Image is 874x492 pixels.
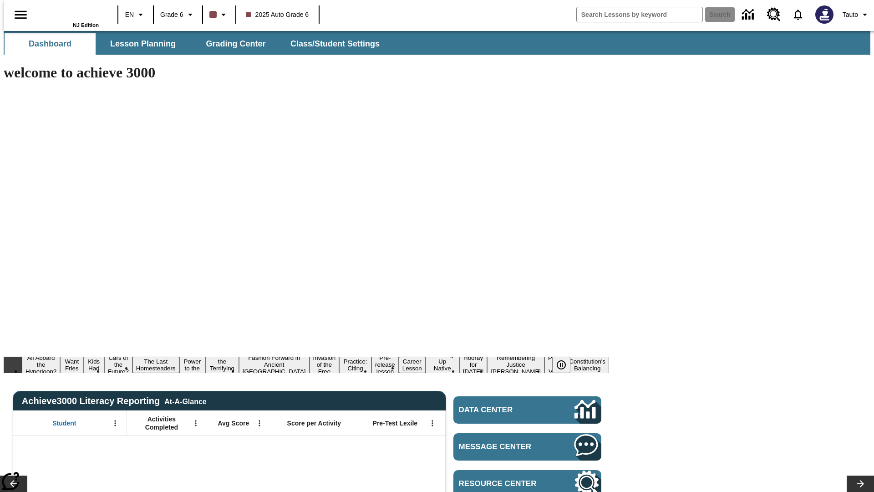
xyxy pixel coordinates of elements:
[125,10,134,20] span: EN
[73,22,99,28] span: NJ Edition
[843,10,858,20] span: Tauto
[52,419,76,427] span: Student
[453,433,601,461] a: Message Center
[40,4,99,22] a: Home
[5,33,96,55] button: Dashboard
[459,479,547,488] span: Resource Center
[283,33,387,55] button: Class/Student Settings
[552,357,579,373] div: Pause
[453,396,601,424] a: Data Center
[762,2,786,27] a: Resource Center, Will open in new tab
[815,5,833,24] img: Avatar
[459,405,544,415] span: Data Center
[253,416,266,430] button: Open Menu
[4,33,388,55] div: SubNavbar
[190,33,281,55] button: Grading Center
[132,415,192,431] span: Activities Completed
[287,419,341,427] span: Score per Activity
[206,6,233,23] button: Class color is dark brown. Change class color
[810,3,839,26] button: Select a new avatar
[218,419,249,427] span: Avg Score
[108,416,122,430] button: Open Menu
[22,353,60,376] button: Slide 1 All Aboard the Hyperloop?
[737,2,762,27] a: Data Center
[786,3,810,26] a: Notifications
[459,353,488,376] button: Slide 14 Hooray for Constitution Day!
[157,6,199,23] button: Grade: Grade 6, Select a grade
[189,416,203,430] button: Open Menu
[104,353,132,376] button: Slide 4 Cars of the Future?
[205,350,239,380] button: Slide 7 Attack of the Terrifying Tomatoes
[544,353,565,376] button: Slide 16 Point of View
[60,343,83,387] button: Slide 2 Do You Want Fries With That?
[847,476,874,492] button: Lesson carousel, Next
[290,39,380,49] span: Class/Student Settings
[179,350,206,380] button: Slide 6 Solar Power to the People
[399,357,426,373] button: Slide 12 Career Lesson
[84,343,104,387] button: Slide 3 Dirty Jobs Kids Had To Do
[97,33,188,55] button: Lesson Planning
[29,39,71,49] span: Dashboard
[206,39,265,49] span: Grading Center
[164,396,206,406] div: At-A-Glance
[487,353,544,376] button: Slide 15 Remembering Justice O'Connor
[459,442,547,451] span: Message Center
[239,353,310,376] button: Slide 8 Fashion Forward in Ancient Rome
[839,6,874,23] button: Profile/Settings
[426,416,439,430] button: Open Menu
[373,419,418,427] span: Pre-Test Lexile
[160,10,183,20] span: Grade 6
[339,350,371,380] button: Slide 10 Mixed Practice: Citing Evidence
[4,31,870,55] div: SubNavbar
[22,396,207,406] span: Achieve3000 Literacy Reporting
[310,346,340,383] button: Slide 9 The Invasion of the Free CD
[110,39,176,49] span: Lesson Planning
[552,357,570,373] button: Pause
[246,10,309,20] span: 2025 Auto Grade 6
[121,6,150,23] button: Language: EN, Select a language
[426,350,459,380] button: Slide 13 Cooking Up Native Traditions
[577,7,702,22] input: search field
[7,1,34,28] button: Open side menu
[40,3,99,28] div: Home
[4,64,609,81] h1: welcome to achieve 3000
[565,350,609,380] button: Slide 17 The Constitution's Balancing Act
[132,357,179,373] button: Slide 5 The Last Homesteaders
[371,353,399,376] button: Slide 11 Pre-release lesson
